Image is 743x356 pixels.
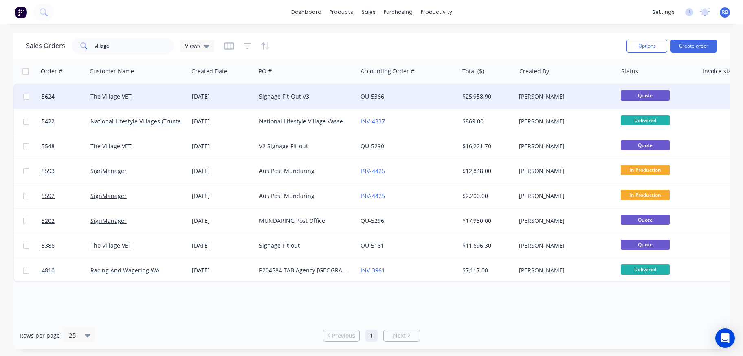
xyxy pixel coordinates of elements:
div: Accounting Order # [361,67,414,75]
span: 5624 [42,92,55,101]
div: $7,117.00 [462,266,510,275]
span: 5593 [42,167,55,175]
a: 5202 [42,209,90,233]
div: Total ($) [462,67,484,75]
span: 4810 [42,266,55,275]
a: 5624 [42,84,90,109]
span: Quote [621,140,670,150]
div: Created By [519,67,549,75]
div: [PERSON_NAME] [519,142,609,150]
div: MUNDARING Post Office [259,217,350,225]
div: Order # [41,67,62,75]
a: National Lifestyle Villages (Trustee for the Serenitas Developments Trust c/ Vasse) [90,117,313,125]
span: Views [185,42,200,50]
span: In Production [621,190,670,200]
a: SignManager [90,167,127,175]
div: $2,200.00 [462,192,510,200]
div: Invoice status [703,67,740,75]
div: [DATE] [192,217,253,225]
div: [PERSON_NAME] [519,92,609,101]
span: 5422 [42,117,55,125]
div: settings [648,6,679,18]
a: 5422 [42,109,90,134]
span: Quote [621,90,670,101]
a: INV-3961 [361,266,385,274]
a: 5592 [42,184,90,208]
div: [DATE] [192,266,253,275]
span: In Production [621,165,670,175]
a: 5548 [42,134,90,158]
a: Previous page [323,332,359,340]
span: Delivered [621,264,670,275]
div: [PERSON_NAME] [519,117,609,125]
a: dashboard [287,6,325,18]
div: Created Date [191,67,227,75]
a: QU-5290 [361,142,384,150]
div: Customer Name [90,67,134,75]
div: productivity [417,6,456,18]
div: National Lifestyle Village Vasse [259,117,350,125]
button: Options [626,40,667,53]
div: [DATE] [192,92,253,101]
div: $869.00 [462,117,510,125]
div: Open Intercom Messenger [715,328,735,348]
a: INV-4337 [361,117,385,125]
a: QU-5366 [361,92,384,100]
div: $11,696.30 [462,242,510,250]
a: INV-4426 [361,167,385,175]
a: QU-5296 [361,217,384,224]
a: 4810 [42,258,90,283]
span: Quote [621,215,670,225]
div: [DATE] [192,242,253,250]
span: Previous [332,332,355,340]
a: The Village VET [90,92,132,100]
a: Page 1 is your current page [365,330,378,342]
div: [PERSON_NAME] [519,217,609,225]
span: 5386 [42,242,55,250]
span: RB [722,9,728,16]
div: P204584 TAB Agency [GEOGRAPHIC_DATA] [259,266,350,275]
h1: Sales Orders [26,42,65,50]
div: [DATE] [192,192,253,200]
a: SignManager [90,217,127,224]
a: The Village VET [90,242,132,249]
div: $25,958.90 [462,92,510,101]
div: $17,930.00 [462,217,510,225]
span: Quote [621,240,670,250]
a: INV-4425 [361,192,385,200]
span: Delivered [621,115,670,125]
div: [PERSON_NAME] [519,192,609,200]
div: [PERSON_NAME] [519,266,609,275]
a: QU-5181 [361,242,384,249]
div: Signage Fit-Out V3 [259,92,350,101]
div: purchasing [380,6,417,18]
span: 5202 [42,217,55,225]
span: Next [393,332,406,340]
img: Factory [15,6,27,18]
input: Search... [95,38,174,54]
a: 5386 [42,233,90,258]
a: Racing And Wagering WA [90,266,160,274]
div: V2 Signage Fit-out [259,142,350,150]
span: 5548 [42,142,55,150]
div: Status [621,67,638,75]
a: 5593 [42,159,90,183]
ul: Pagination [320,330,423,342]
div: products [325,6,357,18]
div: $16,221.70 [462,142,510,150]
div: [PERSON_NAME] [519,167,609,175]
div: [DATE] [192,167,253,175]
div: [DATE] [192,142,253,150]
a: SignManager [90,192,127,200]
button: Create order [670,40,717,53]
span: 5592 [42,192,55,200]
a: The Village VET [90,142,132,150]
div: [DATE] [192,117,253,125]
span: Rows per page [20,332,60,340]
div: $12,848.00 [462,167,510,175]
a: Next page [384,332,420,340]
div: Aus Post Mundaring [259,192,350,200]
div: Signage Fit-out [259,242,350,250]
div: PO # [259,67,272,75]
div: sales [357,6,380,18]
